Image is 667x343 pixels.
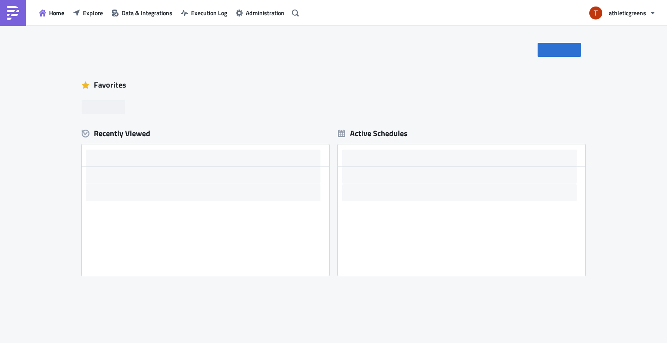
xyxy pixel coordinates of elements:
img: Avatar [588,6,603,20]
img: PushMetrics [6,6,20,20]
button: athleticgreens [584,3,660,23]
button: Home [35,6,69,20]
button: Administration [231,6,289,20]
span: Home [49,8,64,17]
div: Recently Viewed [82,127,329,140]
button: Explore [69,6,107,20]
span: Explore [83,8,103,17]
span: Data & Integrations [122,8,172,17]
span: Administration [246,8,284,17]
div: Favorites [82,78,585,91]
button: Execution Log [177,6,231,20]
div: Active Schedules [338,128,408,138]
span: Execution Log [191,8,227,17]
span: athleticgreens [609,8,646,17]
button: Data & Integrations [107,6,177,20]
